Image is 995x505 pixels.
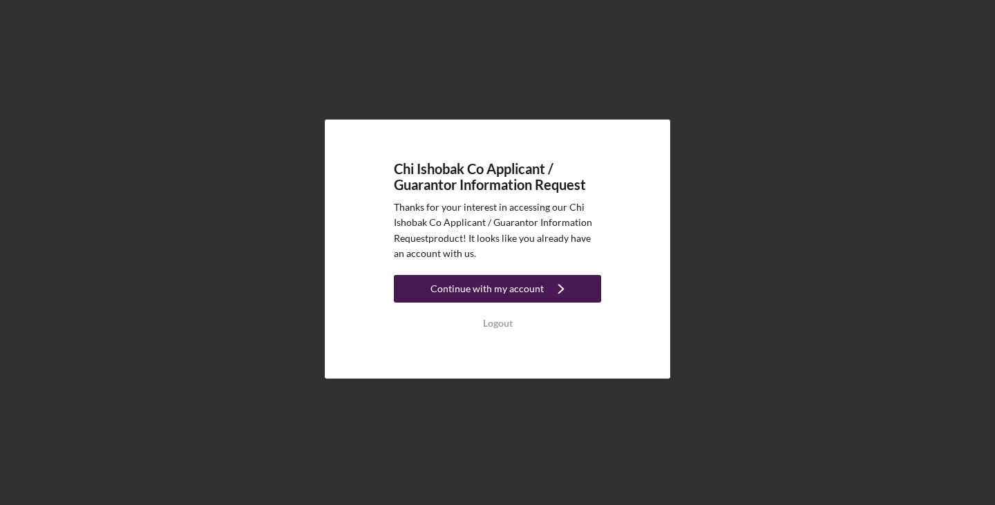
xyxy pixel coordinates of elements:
button: Continue with my account [394,275,601,303]
a: Continue with my account [394,275,601,306]
div: Logout [483,309,513,337]
p: Thanks for your interest in accessing our Chi Ishobak Co Applicant / Guarantor Information Reques... [394,200,601,262]
button: Logout [394,309,601,337]
div: Continue with my account [430,275,544,303]
h4: Chi Ishobak Co Applicant / Guarantor Information Request [394,161,601,193]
